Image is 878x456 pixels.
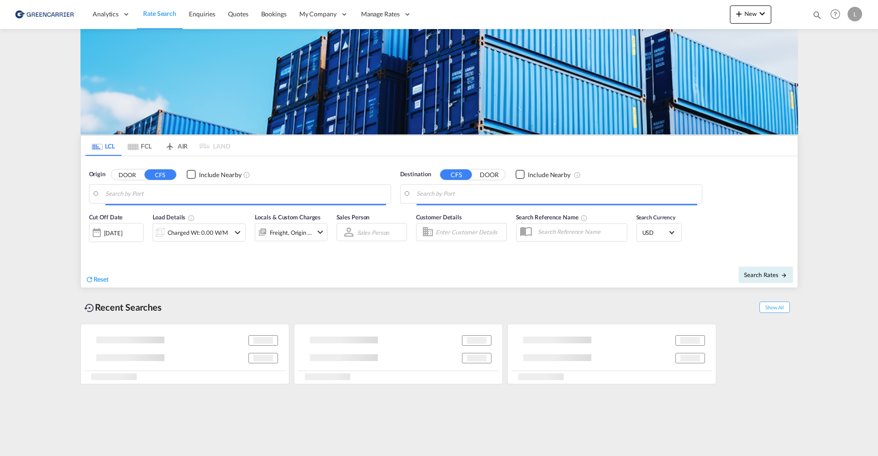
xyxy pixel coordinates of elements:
[473,169,505,180] button: DOOR
[164,141,175,148] md-icon: icon-airplane
[356,226,391,239] md-select: Sales Person
[641,226,677,239] md-select: Select Currency: $ USDUnited States Dollar
[270,226,313,239] div: Freight Origin Destination
[80,297,166,317] div: Recent Searches
[828,6,848,23] div: Help
[80,29,798,134] img: GreenCarrierFCL_LCL.png
[417,187,697,201] input: Search by Port
[757,8,768,19] md-icon: icon-chevron-down
[261,10,287,18] span: Bookings
[744,271,788,278] span: Search Rates
[89,170,105,179] span: Origin
[84,302,95,313] md-icon: icon-backup-restore
[533,225,627,238] input: Search Reference Name
[574,171,581,178] md-icon: Unchecked: Ignores neighbouring ports when fetching rates.Checked : Includes neighbouring ports w...
[828,6,843,22] span: Help
[232,227,243,238] md-icon: icon-chevron-down
[199,170,242,179] div: Include Nearby
[337,213,370,221] span: Sales Person
[188,214,195,222] md-icon: Chargeable Weight
[122,136,158,156] md-tab-item: FCL
[580,214,588,222] md-icon: Your search will be saved by the below given name
[734,8,744,19] md-icon: icon-plus 400-fg
[848,7,862,21] div: L
[105,187,386,201] input: Search by Port
[153,223,246,242] div: Charged Wt: 0.00 W/Micon-chevron-down
[153,213,195,221] span: Load Details
[228,10,248,18] span: Quotes
[636,214,676,221] span: Search Currency
[85,275,109,285] div: icon-refreshReset
[85,136,231,156] md-pagination-wrapper: Use the left and right arrow keys to navigate between tabs
[104,229,123,237] div: [DATE]
[812,10,822,20] md-icon: icon-magnify
[187,170,242,179] md-checkbox: Checkbox No Ink
[436,225,504,239] input: Enter Customer Details
[528,170,570,179] div: Include Nearby
[144,169,176,180] button: CFS
[400,170,431,179] span: Destination
[243,171,250,178] md-icon: Unchecked: Ignores neighbouring ports when fetching rates.Checked : Includes neighbouring ports w...
[14,4,75,25] img: e39c37208afe11efa9cb1d7a6ea7d6f5.png
[94,275,109,283] span: Reset
[781,272,787,278] md-icon: icon-arrow-right
[168,226,228,239] div: Charged Wt: 0.00 W/M
[516,213,588,221] span: Search Reference Name
[143,10,176,17] span: Rate Search
[255,213,321,221] span: Locals & Custom Charges
[734,10,768,17] span: New
[812,10,822,24] div: icon-magnify
[189,10,215,18] span: Enquiries
[89,213,123,221] span: Cut Off Date
[516,170,570,179] md-checkbox: Checkbox No Ink
[85,275,94,283] md-icon: icon-refresh
[158,136,194,156] md-tab-item: AIR
[739,267,793,283] button: Search Ratesicon-arrow-right
[89,241,96,253] md-datepicker: Select
[255,223,327,241] div: Freight Origin Destinationicon-chevron-down
[93,10,119,19] span: Analytics
[730,5,771,24] button: icon-plus 400-fgNewicon-chevron-down
[89,223,144,242] div: [DATE]
[759,302,789,313] span: Show All
[440,169,472,180] button: CFS
[642,228,668,237] span: USD
[299,10,337,19] span: My Company
[315,227,326,238] md-icon: icon-chevron-down
[85,136,122,156] md-tab-item: LCL
[111,169,143,180] button: DOOR
[361,10,400,19] span: Manage Rates
[416,213,462,221] span: Customer Details
[81,156,798,287] div: Origin DOOR CFS Checkbox No InkUnchecked: Ignores neighbouring ports when fetching rates.Checked ...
